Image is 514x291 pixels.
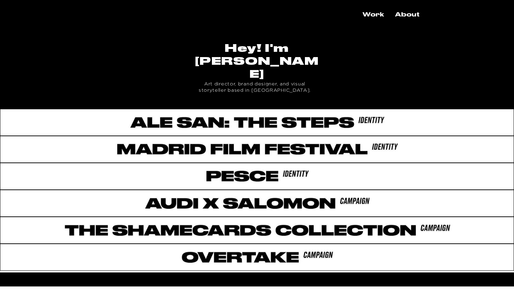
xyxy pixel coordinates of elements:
p: About [392,9,423,21]
span: Art director, brand designer, and visual storyteller based in [GEOGRAPHIC_DATA]. [199,81,311,93]
p: Work [359,9,387,21]
span: Hey! I'm [PERSON_NAME] [195,43,319,79]
a: Work [357,9,390,21]
nav: Site [357,9,425,21]
a: About [390,9,425,21]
